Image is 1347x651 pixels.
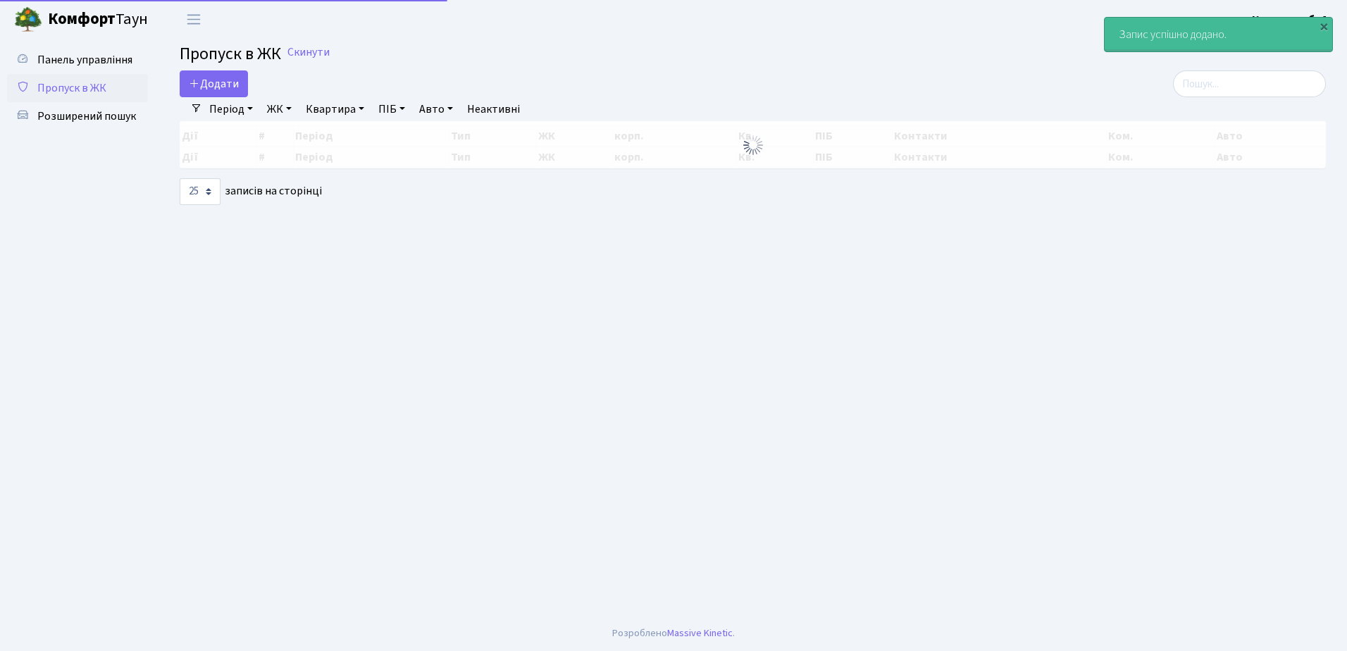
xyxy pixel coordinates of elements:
[48,8,116,30] b: Комфорт
[180,70,248,97] a: Додати
[14,6,42,34] img: logo.png
[48,8,148,32] span: Таун
[1317,19,1331,33] div: ×
[7,74,148,102] a: Пропуск в ЖК
[373,97,411,121] a: ПІБ
[176,8,211,31] button: Переключити навігацію
[667,626,733,640] a: Massive Kinetic
[7,46,148,74] a: Панель управління
[37,108,136,124] span: Розширений пошук
[287,46,330,59] a: Скинути
[261,97,297,121] a: ЖК
[461,97,526,121] a: Неактивні
[204,97,259,121] a: Період
[180,178,221,205] select: записів на сторінці
[37,52,132,68] span: Панель управління
[180,178,322,205] label: записів на сторінці
[742,134,764,156] img: Обробка...
[7,102,148,130] a: Розширений пошук
[1105,18,1332,51] div: Запис успішно додано.
[189,76,239,92] span: Додати
[612,626,735,641] div: Розроблено .
[1252,12,1330,27] b: Консьєрж б. 4.
[1173,70,1326,97] input: Пошук...
[37,80,106,96] span: Пропуск в ЖК
[414,97,459,121] a: Авто
[180,42,281,66] span: Пропуск в ЖК
[1252,11,1330,28] a: Консьєрж б. 4.
[300,97,370,121] a: Квартира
